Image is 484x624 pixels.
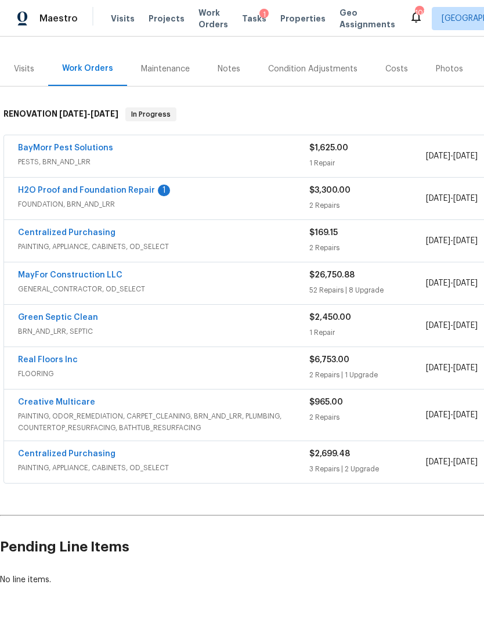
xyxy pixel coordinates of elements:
[242,15,266,23] span: Tasks
[18,356,78,364] a: Real Floors Inc
[309,398,343,406] span: $965.00
[426,362,478,374] span: -
[426,322,450,330] span: [DATE]
[18,410,309,434] span: PAINTING, ODOR_REMEDIATION, CARPET_CLEANING, BRN_AND_LRR, PLUMBING, COUNTERTOP_RESURFACING, BATHT...
[158,185,170,196] div: 1
[309,144,348,152] span: $1,625.00
[309,450,350,458] span: $2,699.48
[453,152,478,160] span: [DATE]
[426,150,478,162] span: -
[339,7,395,30] span: Geo Assignments
[309,327,426,338] div: 1 Repair
[127,109,175,120] span: In Progress
[18,199,309,210] span: FOUNDATION, BRN_AND_LRR
[453,458,478,466] span: [DATE]
[309,463,426,475] div: 3 Repairs | 2 Upgrade
[59,110,87,118] span: [DATE]
[453,237,478,245] span: [DATE]
[18,271,122,279] a: MayFor Construction LLC
[309,242,426,254] div: 2 Repairs
[218,63,240,75] div: Notes
[426,320,478,331] span: -
[453,194,478,203] span: [DATE]
[18,156,309,168] span: PESTS, BRN_AND_LRR
[309,157,426,169] div: 1 Repair
[18,241,309,253] span: PAINTING, APPLIANCE, CABINETS, OD_SELECT
[426,411,450,419] span: [DATE]
[18,186,155,194] a: H2O Proof and Foundation Repair
[149,13,185,24] span: Projects
[309,369,426,381] div: 2 Repairs | 1 Upgrade
[198,7,228,30] span: Work Orders
[385,63,408,75] div: Costs
[91,110,118,118] span: [DATE]
[426,458,450,466] span: [DATE]
[18,229,115,237] a: Centralized Purchasing
[426,364,450,372] span: [DATE]
[39,13,78,24] span: Maestro
[309,186,351,194] span: $3,300.00
[426,235,478,247] span: -
[111,13,135,24] span: Visits
[18,326,309,337] span: BRN_AND_LRR, SEPTIC
[309,313,351,322] span: $2,450.00
[18,144,113,152] a: BayMorr Pest Solutions
[18,398,95,406] a: Creative Multicare
[426,409,478,421] span: -
[426,279,450,287] span: [DATE]
[59,110,118,118] span: -
[18,450,115,458] a: Centralized Purchasing
[18,368,309,380] span: FLOORING
[453,411,478,419] span: [DATE]
[309,412,426,423] div: 2 Repairs
[453,279,478,287] span: [DATE]
[309,271,355,279] span: $26,750.88
[309,200,426,211] div: 2 Repairs
[3,107,118,121] h6: RENOVATION
[426,237,450,245] span: [DATE]
[268,63,357,75] div: Condition Adjustments
[14,63,34,75] div: Visits
[309,356,349,364] span: $6,753.00
[426,152,450,160] span: [DATE]
[259,9,269,20] div: 1
[309,229,338,237] span: $169.15
[415,7,423,19] div: 101
[18,283,309,295] span: GENERAL_CONTRACTOR, OD_SELECT
[18,462,309,474] span: PAINTING, APPLIANCE, CABINETS, OD_SELECT
[426,194,450,203] span: [DATE]
[62,63,113,74] div: Work Orders
[453,322,478,330] span: [DATE]
[309,284,426,296] div: 52 Repairs | 8 Upgrade
[141,63,190,75] div: Maintenance
[453,364,478,372] span: [DATE]
[436,63,463,75] div: Photos
[426,277,478,289] span: -
[18,313,98,322] a: Green Septic Clean
[426,193,478,204] span: -
[426,456,478,468] span: -
[280,13,326,24] span: Properties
